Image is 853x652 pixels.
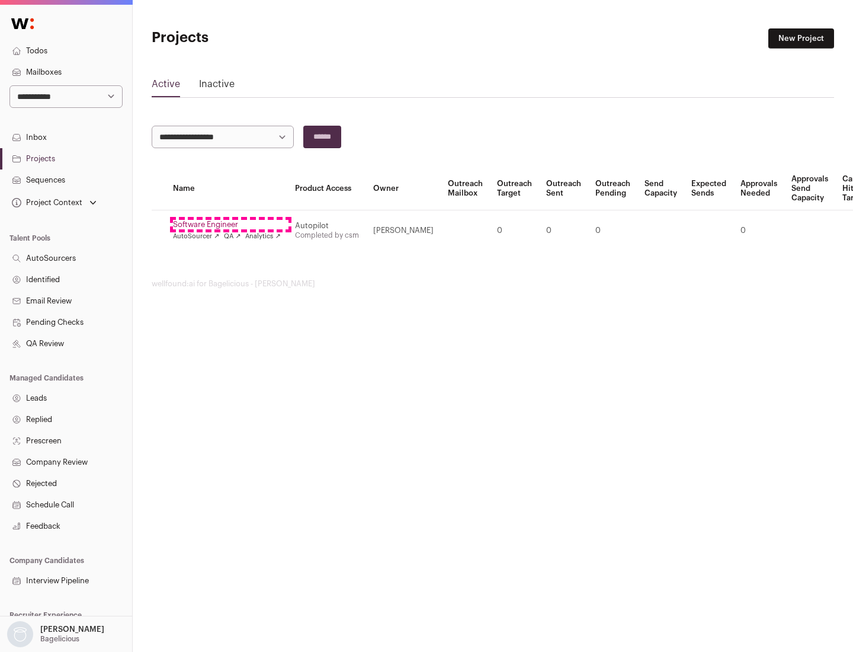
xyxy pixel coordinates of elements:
[152,279,834,289] footer: wellfound:ai for Bagelicious - [PERSON_NAME]
[366,210,441,251] td: [PERSON_NAME]
[5,621,107,647] button: Open dropdown
[295,221,359,231] div: Autopilot
[295,232,359,239] a: Completed by csm
[5,12,40,36] img: Wellfound
[7,621,33,647] img: nopic.png
[224,232,240,241] a: QA ↗
[733,167,784,210] th: Approvals Needed
[768,28,834,49] a: New Project
[40,634,79,644] p: Bagelicious
[441,167,490,210] th: Outreach Mailbox
[199,77,235,96] a: Inactive
[684,167,733,210] th: Expected Sends
[490,210,539,251] td: 0
[784,167,835,210] th: Approvals Send Capacity
[152,77,180,96] a: Active
[490,167,539,210] th: Outreach Target
[9,194,99,211] button: Open dropdown
[173,232,219,241] a: AutoSourcer ↗
[152,28,379,47] h1: Projects
[245,232,280,241] a: Analytics ↗
[166,167,288,210] th: Name
[40,625,104,634] p: [PERSON_NAME]
[173,220,281,229] a: Software Engineer
[366,167,441,210] th: Owner
[637,167,684,210] th: Send Capacity
[539,167,588,210] th: Outreach Sent
[539,210,588,251] td: 0
[9,198,82,207] div: Project Context
[733,210,784,251] td: 0
[288,167,366,210] th: Product Access
[588,210,637,251] td: 0
[588,167,637,210] th: Outreach Pending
